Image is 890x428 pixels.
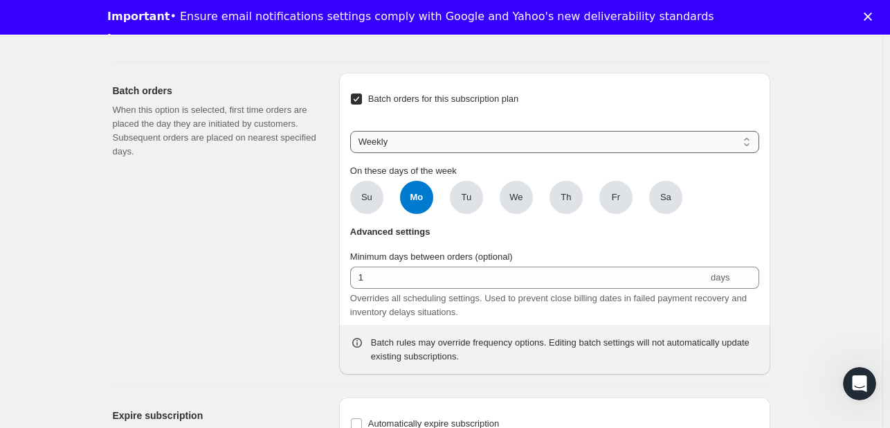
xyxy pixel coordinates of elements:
h2: Expire subscription [113,409,317,422]
iframe: Intercom live chat [843,367,876,400]
div: • Ensure email notifications settings comply with Google and Yahoo's new deliverability standards [107,10,714,24]
div: Close [864,12,878,21]
span: Su [361,190,372,204]
span: Overrides all scheduling settings. Used to prevent close billing dates in failed payment recovery... [350,293,747,317]
span: Tu [461,190,471,204]
span: Fr [612,190,620,204]
span: We [509,190,523,204]
span: Batch orders for this subscription plan [368,93,519,104]
span: Th [561,190,571,204]
a: Learn more [107,32,179,47]
h2: Batch orders [113,84,317,98]
span: Sa [660,190,671,204]
span: Mo [400,181,433,214]
div: Batch rules may override frequency options. Editing batch settings will not automatically update ... [371,336,759,364]
p: When this option is selected, first time orders are placed the day they are initiated by customer... [113,103,317,159]
b: Important [107,10,170,23]
span: Minimum days between orders (optional) [350,251,513,262]
span: Advanced settings [350,225,430,239]
span: On these days of the week [350,166,457,176]
span: days [711,272,729,283]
